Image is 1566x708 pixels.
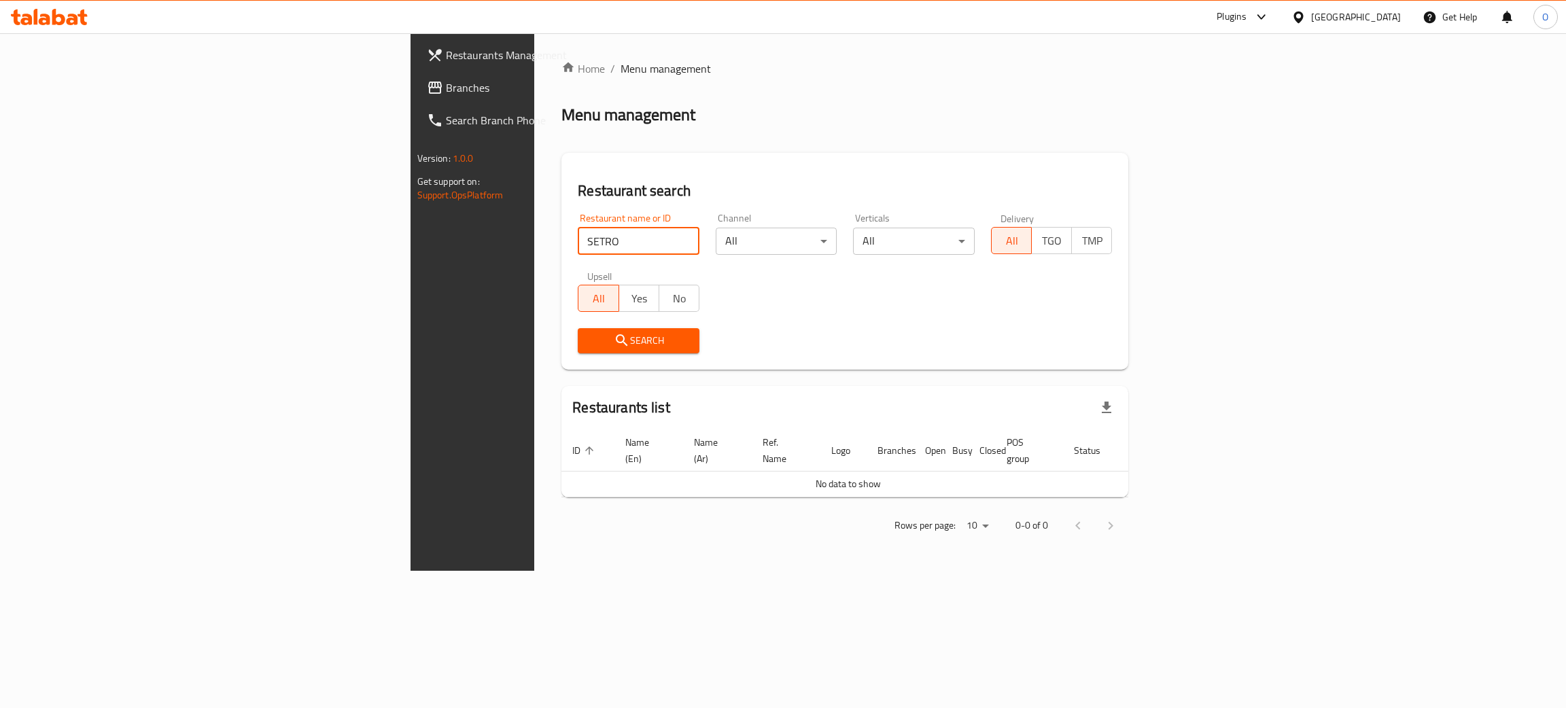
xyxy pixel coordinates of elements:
[416,104,672,137] a: Search Branch Phone
[1015,517,1048,534] p: 0-0 of 0
[914,430,941,472] th: Open
[991,227,1032,254] button: All
[572,397,669,418] h2: Restaurants list
[1031,227,1072,254] button: TGO
[625,289,654,308] span: Yes
[1311,10,1401,24] div: [GEOGRAPHIC_DATA]
[1077,231,1107,251] span: TMP
[625,434,667,467] span: Name (En)
[417,186,504,204] a: Support.OpsPlatform
[820,430,867,472] th: Logo
[659,285,699,312] button: No
[416,39,672,71] a: Restaurants Management
[446,79,661,96] span: Branches
[941,430,969,472] th: Busy
[694,434,735,467] span: Name (Ar)
[446,112,661,128] span: Search Branch Phone
[894,517,956,534] p: Rows per page:
[867,430,914,472] th: Branches
[572,442,598,459] span: ID
[1542,10,1548,24] span: O
[578,328,699,353] button: Search
[578,285,619,312] button: All
[587,271,612,281] label: Upsell
[816,475,881,493] span: No data to show
[416,71,672,104] a: Branches
[584,289,613,308] span: All
[417,149,451,167] span: Version:
[1000,213,1034,223] label: Delivery
[763,434,804,467] span: Ref. Name
[1071,227,1112,254] button: TMP
[1007,434,1047,467] span: POS group
[561,430,1181,497] table: enhanced table
[1074,442,1118,459] span: Status
[961,516,994,536] div: Rows per page:
[969,430,996,472] th: Closed
[665,289,694,308] span: No
[561,60,1128,77] nav: breadcrumb
[1037,231,1066,251] span: TGO
[589,332,689,349] span: Search
[1090,391,1123,424] div: Export file
[578,228,699,255] input: Search for restaurant name or ID..
[453,149,474,167] span: 1.0.0
[446,47,661,63] span: Restaurants Management
[1217,9,1247,25] div: Plugins
[578,181,1112,201] h2: Restaurant search
[619,285,659,312] button: Yes
[997,231,1026,251] span: All
[716,228,837,255] div: All
[853,228,975,255] div: All
[417,173,480,190] span: Get support on:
